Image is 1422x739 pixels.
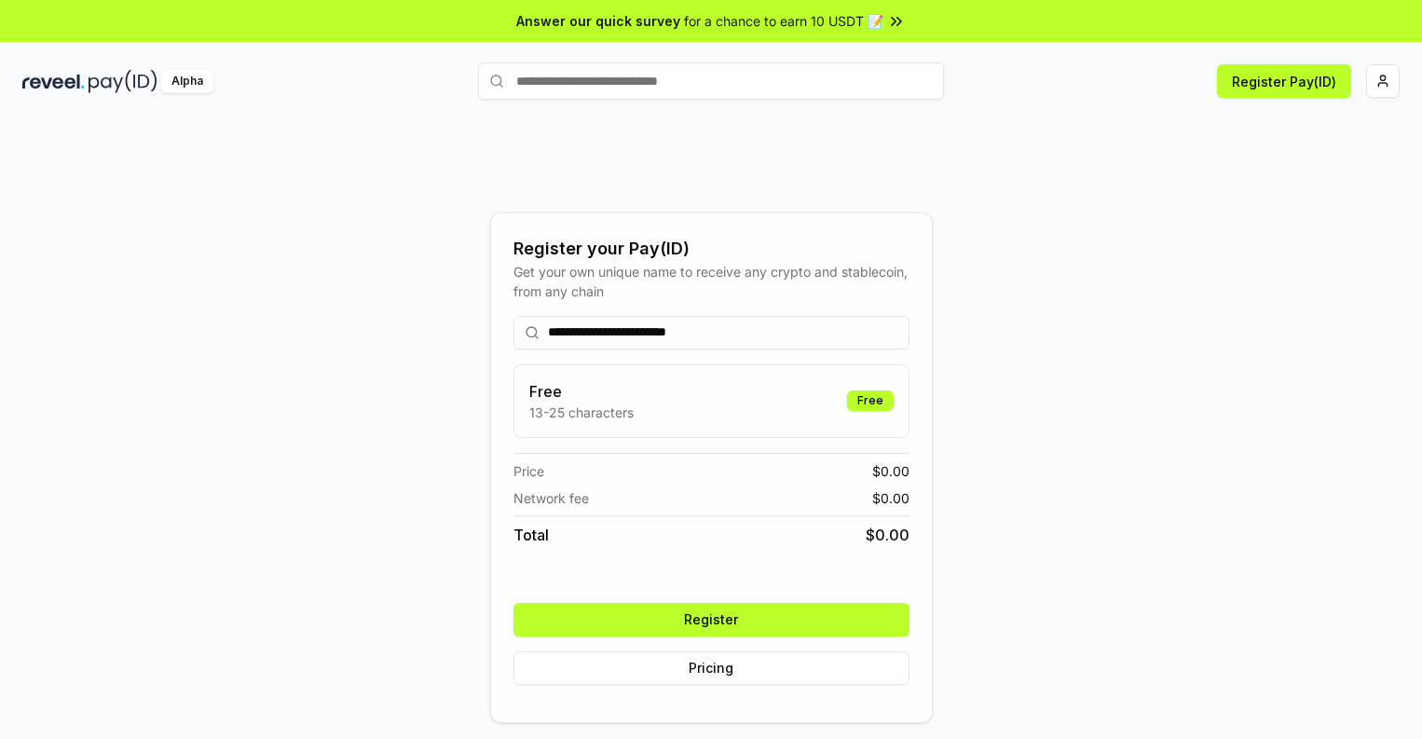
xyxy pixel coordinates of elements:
[516,11,680,31] span: Answer our quick survey
[529,403,634,422] p: 13-25 characters
[847,390,894,411] div: Free
[513,461,544,481] span: Price
[513,488,589,508] span: Network fee
[89,70,157,93] img: pay_id
[513,603,909,636] button: Register
[22,70,85,93] img: reveel_dark
[1217,64,1351,98] button: Register Pay(ID)
[513,524,549,546] span: Total
[866,524,909,546] span: $ 0.00
[513,236,909,262] div: Register your Pay(ID)
[529,380,634,403] h3: Free
[872,488,909,508] span: $ 0.00
[513,651,909,685] button: Pricing
[513,262,909,301] div: Get your own unique name to receive any crypto and stablecoin, from any chain
[161,70,213,93] div: Alpha
[684,11,883,31] span: for a chance to earn 10 USDT 📝
[872,461,909,481] span: $ 0.00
